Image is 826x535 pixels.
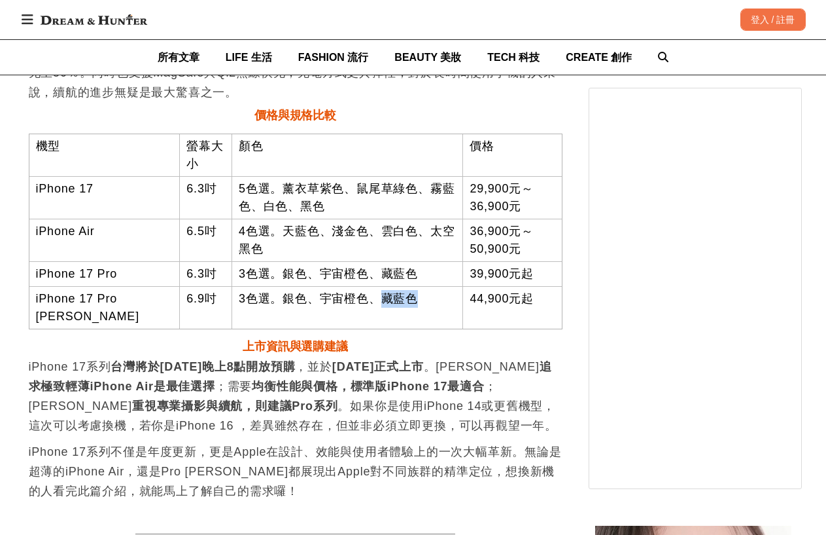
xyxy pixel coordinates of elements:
[252,380,484,393] strong: 均衡性能與價格，標準版iPhone 17最適合
[232,261,462,286] td: 3色選。銀色、宇宙橙色、藏藍色
[232,134,462,176] td: 顏色
[158,52,199,63] span: 所有文章
[254,109,336,122] span: 價格與規格比較
[463,176,562,219] td: 29,900元～36,900元
[566,52,632,63] span: CREATE 創作
[34,8,154,31] img: Dream & Hunter
[463,261,562,286] td: 39,900元起
[111,360,295,373] strong: 台灣將於[DATE]晚上8點開放預購
[29,176,180,219] td: iPhone 17
[226,52,272,63] span: LIFE 生活
[232,176,462,219] td: 5色選。薰衣草紫色、鼠尾草綠色、霧藍色、白色、黑色
[298,40,369,75] a: FASHION 流行
[226,40,272,75] a: LIFE 生活
[29,360,552,393] strong: 追求極致輕薄iPhone Air是最佳選擇
[463,134,562,176] td: 價格
[487,40,540,75] a: TECH 科技
[180,286,232,329] td: 6.9吋
[394,40,461,75] a: BEAUTY 美妝
[180,261,232,286] td: 6.3吋
[29,134,180,176] td: 機型
[132,399,337,413] strong: 重視專業攝影與續航，則建議Pro系列
[243,340,347,353] span: 上市資訊與選購建議
[740,9,806,31] div: 登入 / 註冊
[394,52,461,63] span: BEAUTY 美妝
[29,219,180,261] td: iPhone Air
[232,219,462,261] td: 4色選。天藍色、淺金色、雲白色、太空黑色
[463,286,562,329] td: 44,900元起
[29,357,562,435] p: iPhone 17系列 ，並於 。[PERSON_NAME] ；需要 ；[PERSON_NAME] 。如果你是使用iPhone 14或更舊機型，這次可以考慮換機，若你是iPhone 16 ，差異...
[29,286,180,329] td: iPhone 17 Pro [PERSON_NAME]
[463,219,562,261] td: 36,900元～50,900元
[487,52,540,63] span: TECH 科技
[180,176,232,219] td: 6.3吋
[332,360,424,373] strong: [DATE]正式上市
[232,286,462,329] td: 3色選。銀色、宇宙橙色、藏藍色
[158,40,199,75] a: 所有文章
[180,134,232,176] td: 螢幕大小
[29,442,562,501] p: iPhone 17系列不僅是年度更新，更是Apple在設計、效能與使用者體驗上的一次大幅革新。無論是超薄的iPhone Air，還是Pro [PERSON_NAME]都展現出Apple對不同族群...
[29,261,180,286] td: iPhone 17 Pro
[298,52,369,63] span: FASHION 流行
[566,40,632,75] a: CREATE 創作
[180,219,232,261] td: 6.5吋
